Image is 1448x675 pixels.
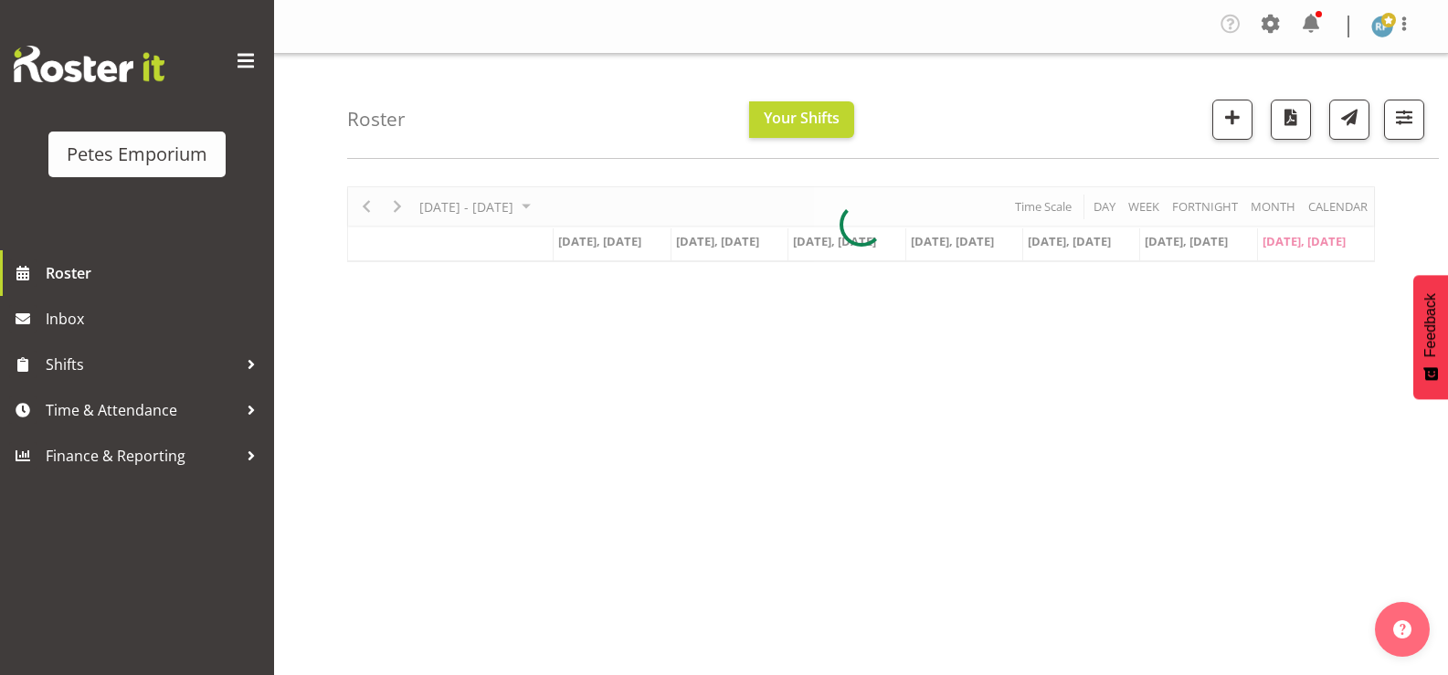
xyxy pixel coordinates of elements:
[1329,100,1369,140] button: Send a list of all shifts for the selected filtered period to all rostered employees.
[14,46,164,82] img: Rosterit website logo
[764,108,840,128] span: Your Shifts
[1422,293,1439,357] span: Feedback
[46,442,238,469] span: Finance & Reporting
[46,305,265,332] span: Inbox
[1413,275,1448,399] button: Feedback - Show survey
[749,101,854,138] button: Your Shifts
[1271,100,1311,140] button: Download a PDF of the roster according to the set date range.
[46,259,265,287] span: Roster
[347,109,406,130] h4: Roster
[46,351,238,378] span: Shifts
[46,396,238,424] span: Time & Attendance
[1371,16,1393,37] img: reina-puketapu721.jpg
[67,141,207,168] div: Petes Emporium
[1393,620,1411,638] img: help-xxl-2.png
[1384,100,1424,140] button: Filter Shifts
[1212,100,1252,140] button: Add a new shift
